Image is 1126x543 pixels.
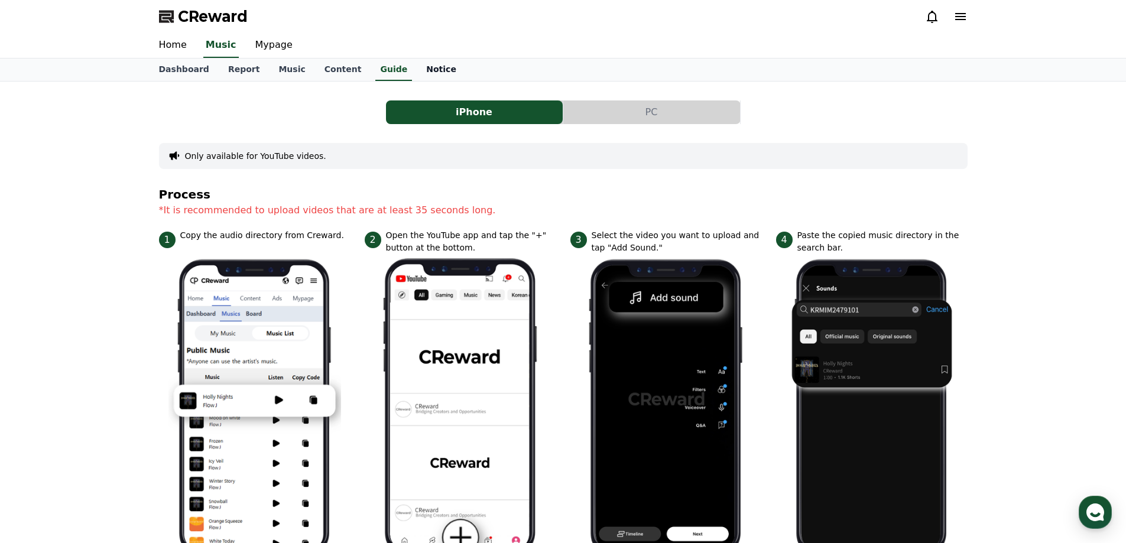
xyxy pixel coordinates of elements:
p: Select the video you want to upload and tap "Add Sound." [592,229,762,254]
a: Mypage [246,33,302,58]
span: 1 [159,232,176,248]
p: Open the YouTube app and tap the "+" button at the bottom. [386,229,556,254]
button: iPhone [386,100,563,124]
p: Copy the audio directory from Creward. [180,229,344,242]
a: Content [315,58,371,81]
p: Paste the copied music directory in the search bar. [797,229,968,254]
a: Messages [78,375,152,404]
button: PC [563,100,740,124]
a: Music [269,58,314,81]
a: Settings [152,375,227,404]
a: Notice [417,58,466,81]
span: 4 [776,232,793,248]
a: Music [203,33,239,58]
span: Home [30,392,51,402]
span: CReward [178,7,248,26]
span: 2 [365,232,381,248]
h4: Process [159,188,968,201]
p: *It is recommended to upload videos that are at least 35 seconds long. [159,203,968,217]
a: Home [4,375,78,404]
a: Dashboard [150,58,219,81]
a: Home [150,33,196,58]
span: Settings [175,392,204,402]
span: 3 [570,232,587,248]
a: Guide [375,58,412,81]
a: CReward [159,7,248,26]
button: Only available for YouTube videos. [185,150,326,162]
span: Messages [98,393,133,402]
a: Report [219,58,270,81]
